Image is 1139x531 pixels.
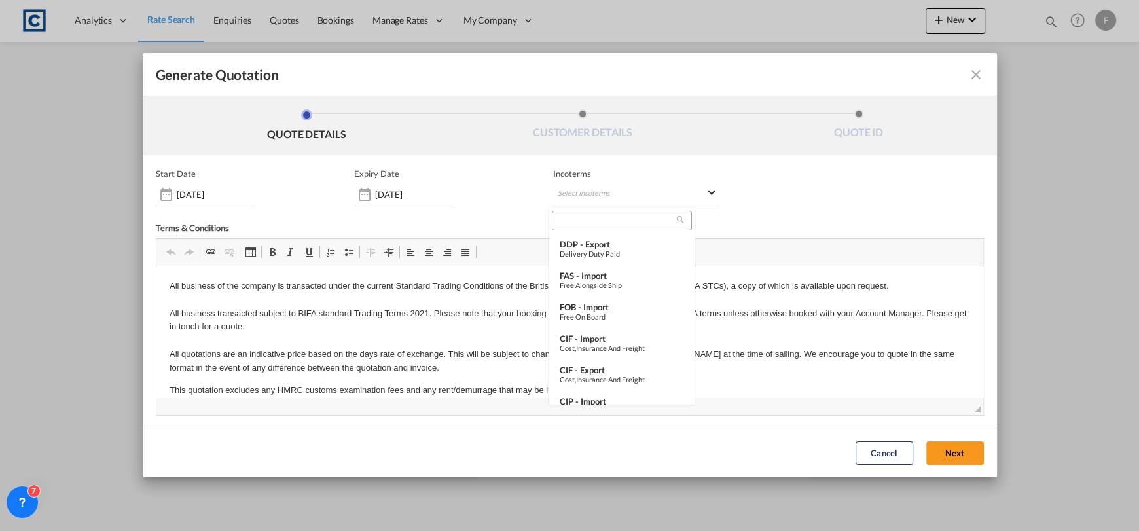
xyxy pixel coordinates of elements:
[560,312,684,321] div: Free on Board
[560,281,684,289] div: Free Alongside Ship
[560,302,684,312] div: FOB - import
[13,13,814,153] body: Rich Text Editor, editor4
[560,239,684,249] div: DDP - export
[560,344,684,352] div: Cost,Insurance and Freight
[560,270,684,281] div: FAS - import
[560,333,684,344] div: CIF - import
[560,365,684,375] div: CIF - export
[560,375,684,384] div: Cost,Insurance and Freight
[13,13,814,109] p: All business of the company is transacted under the current Standard Trading Conditions of the Br...
[676,215,685,225] md-icon: icon-magnify
[13,117,814,131] p: This quotation excludes any HMRC customs examination fees and any rent/demurrage that may be incu...
[560,396,684,407] div: CIP - import
[560,249,684,258] div: Delivery Duty Paid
